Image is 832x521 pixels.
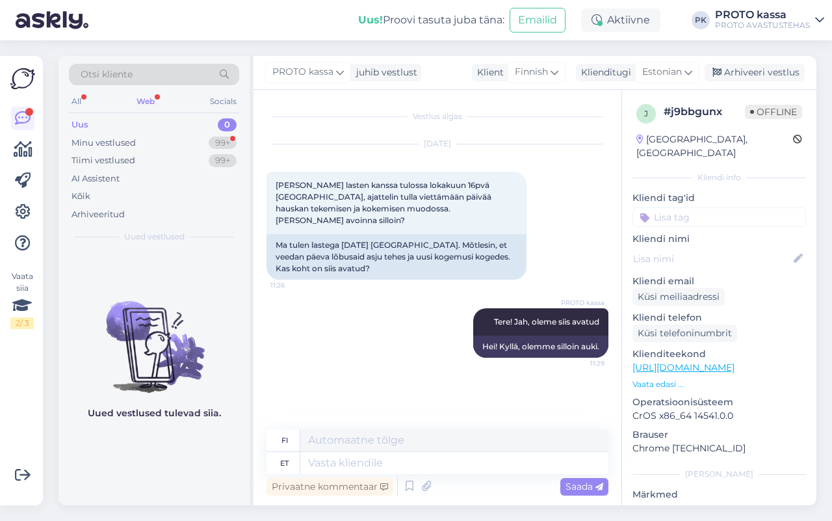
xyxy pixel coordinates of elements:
div: 2 / 3 [10,317,34,329]
p: Klienditeekond [632,347,806,361]
span: 11:29 [556,358,604,368]
div: PROTO kassa [715,10,810,20]
div: Web [134,93,157,110]
p: Brauser [632,428,806,442]
div: 99+ [209,137,237,150]
p: Märkmed [632,488,806,501]
p: Vaata edasi ... [632,379,806,390]
div: PK [692,11,710,29]
a: [URL][DOMAIN_NAME] [632,362,734,373]
div: Vestlus algas [266,111,608,122]
p: Kliendi telefon [632,311,806,325]
div: Hei! Kyllä, olemme silloin auki. [473,336,608,358]
div: Ma tulen lastega [DATE] [GEOGRAPHIC_DATA]. Mõtlesin, et veedan päeva lõbusaid asju tehes ja uusi ... [266,234,526,280]
p: Chrome [TECHNICAL_ID] [632,442,806,455]
div: # j9bbgunx [664,104,745,120]
a: PROTO kassaPROTO AVASTUSTEHAS [715,10,824,31]
div: 0 [218,118,237,131]
span: Offline [745,105,802,119]
div: Küsi meiliaadressi [632,288,725,306]
span: Finnish [515,65,548,79]
div: Arhiveeri vestlus [705,64,805,81]
div: [GEOGRAPHIC_DATA], [GEOGRAPHIC_DATA] [636,133,793,160]
p: CrOS x86_64 14541.0.0 [632,409,806,423]
div: Kõik [71,190,90,203]
div: Klienditugi [576,66,631,79]
span: Otsi kliente [81,68,133,81]
div: Uus [71,118,88,131]
p: Kliendi email [632,274,806,288]
b: Uus! [358,14,383,26]
div: 99+ [209,154,237,167]
span: Estonian [642,65,682,79]
div: Privaatne kommentaar [266,478,393,496]
span: PROTO kassa [556,298,604,308]
div: Minu vestlused [71,137,136,150]
input: Lisa nimi [633,252,791,266]
div: Vaata siia [10,271,34,329]
div: Tiimi vestlused [71,154,135,167]
div: Arhiveeritud [71,208,125,221]
p: Operatsioonisüsteem [632,395,806,409]
div: All [69,93,84,110]
div: et [280,452,289,474]
div: Socials [207,93,239,110]
div: Kliendi info [632,172,806,183]
p: Uued vestlused tulevad siia. [88,407,221,420]
img: No chats [58,278,250,395]
p: Kliendi tag'id [632,191,806,205]
span: Uued vestlused [124,231,185,243]
div: juhib vestlust [351,66,417,79]
p: Kliendi nimi [632,232,806,246]
div: [DATE] [266,138,608,150]
button: Emailid [510,8,565,33]
div: [PERSON_NAME] [632,468,806,480]
div: Proovi tasuta juba täna: [358,12,504,28]
span: PROTO kassa [272,65,333,79]
img: Askly Logo [10,66,35,91]
span: j [644,109,648,118]
div: Küsi telefoninumbrit [632,325,737,342]
input: Lisa tag [632,207,806,227]
div: fi [281,429,288,451]
span: Saada [565,481,603,492]
div: Klient [472,66,504,79]
div: PROTO AVASTUSTEHAS [715,20,810,31]
div: AI Assistent [71,172,120,185]
span: Tere! Jah, oleme siis avatud [494,317,599,327]
span: [PERSON_NAME] lasten kanssa tulossa lokakuun 16pvä [GEOGRAPHIC_DATA], ajattelin tulla viettämään ... [276,180,493,225]
div: Aktiivne [581,8,660,32]
span: 11:26 [270,280,319,290]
